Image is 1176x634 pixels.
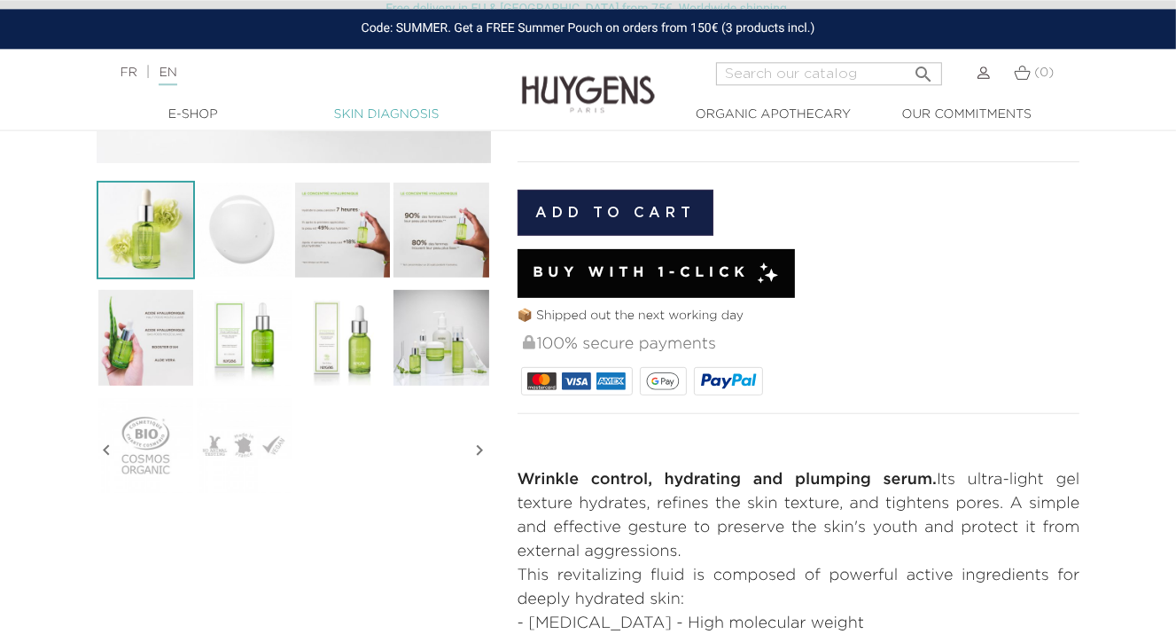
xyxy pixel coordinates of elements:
p: This revitalizing fluid is composed of powerful active ingredients for deeply hydrated skin: [518,564,1080,612]
i:  [470,406,491,495]
a: Our commitments [878,106,1055,124]
img: google_pay [646,372,680,390]
i:  [97,406,118,495]
input: Search [716,62,942,85]
a: Organic Apothecary [685,106,862,124]
i:  [914,59,935,80]
a: E-Shop [105,106,282,124]
span: (0) [1034,67,1054,79]
img: MASTERCARD [527,372,557,390]
img: 100% secure payments [523,335,535,349]
a: FR [121,67,137,79]
p: Its ultra-light gel texture hydrates, refines the skin texture, and tightens pores. A simple and ... [518,468,1080,564]
img: Huygens [522,47,655,115]
img: AMEX [596,372,626,390]
a: EN [159,67,176,85]
strong: Wrinkle control, hydrating and plumping serum. [518,472,938,488]
div: 100% secure payments [521,325,1080,364]
div: | [112,62,477,83]
img: VISA [562,372,591,390]
p: 📦 Shipped out the next working day [518,307,1080,325]
button: Add to cart [518,190,714,236]
button:  [908,57,940,81]
a: Skin Diagnosis [298,106,475,124]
